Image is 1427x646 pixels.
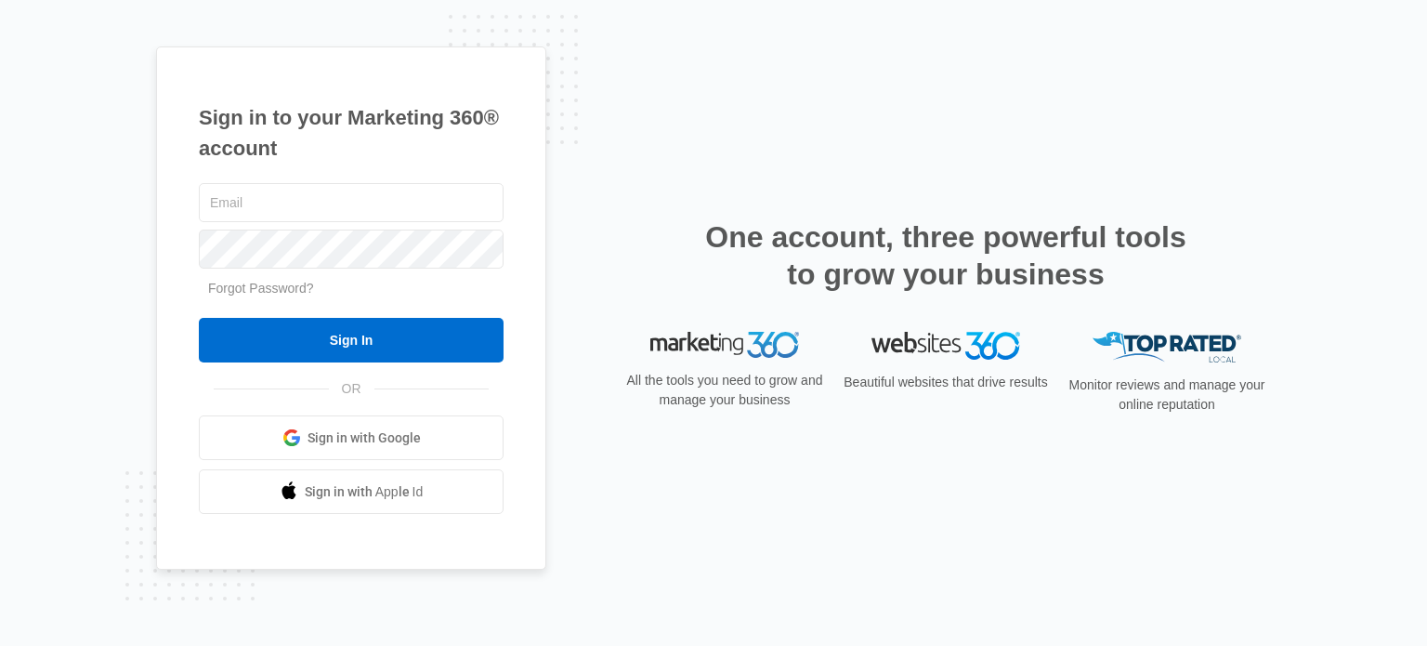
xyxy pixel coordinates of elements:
p: Beautiful websites that drive results [842,373,1050,392]
p: Monitor reviews and manage your online reputation [1063,376,1271,415]
p: All the tools you need to grow and manage your business [621,371,829,410]
input: Email [199,183,504,222]
span: Sign in with Google [308,428,421,448]
span: OR [329,379,374,399]
a: Forgot Password? [208,281,314,296]
span: Sign in with Apple Id [305,482,424,502]
a: Sign in with Apple Id [199,469,504,514]
input: Sign In [199,318,504,363]
img: Top Rated Local [1093,332,1241,363]
img: Websites 360 [871,332,1020,359]
h2: One account, three powerful tools to grow your business [700,218,1192,293]
a: Sign in with Google [199,415,504,460]
h1: Sign in to your Marketing 360® account [199,102,504,164]
img: Marketing 360 [650,332,799,358]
